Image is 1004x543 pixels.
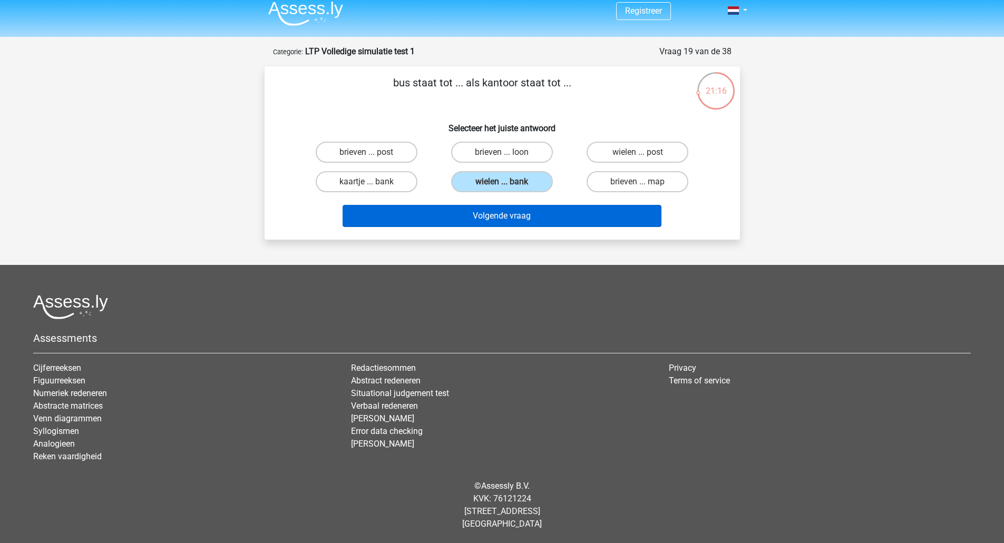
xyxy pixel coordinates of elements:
[625,6,662,16] a: Registreer
[33,439,75,449] a: Analogieen
[351,363,416,373] a: Redactiesommen
[33,413,102,423] a: Venn diagrammen
[33,294,108,319] img: Assessly logo
[316,171,417,192] label: kaartje ... bank
[316,142,417,163] label: brieven ... post
[33,363,81,373] a: Cijferreeksen
[587,171,688,192] label: brieven ... map
[351,439,414,449] a: [PERSON_NAME]
[669,363,696,373] a: Privacy
[481,481,530,491] a: Assessly B.V.
[33,451,102,461] a: Reken vaardigheid
[268,1,343,26] img: Assessly
[587,142,688,163] label: wielen ... post
[351,388,449,398] a: Situational judgement test
[33,332,971,344] h5: Assessments
[351,401,418,411] a: Verbaal redeneren
[696,71,736,97] div: 21:16
[351,376,421,386] a: Abstract redeneren
[281,115,723,133] h6: Selecteer het juiste antwoord
[669,376,730,386] a: Terms of service
[451,142,553,163] label: brieven ... loon
[343,205,661,227] button: Volgende vraag
[351,426,423,436] a: Error data checking
[25,471,979,539] div: © KVK: 76121224 [STREET_ADDRESS] [GEOGRAPHIC_DATA]
[33,376,85,386] a: Figuurreeksen
[451,171,553,192] label: wielen ... bank
[273,48,303,56] small: Categorie:
[351,413,414,423] a: [PERSON_NAME]
[33,388,107,398] a: Numeriek redeneren
[281,75,684,106] p: bus staat tot ... als kantoor staat tot ...
[33,426,79,436] a: Syllogismen
[33,401,103,411] a: Abstracte matrices
[659,45,732,58] div: Vraag 19 van de 38
[305,46,415,56] strong: LTP Volledige simulatie test 1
